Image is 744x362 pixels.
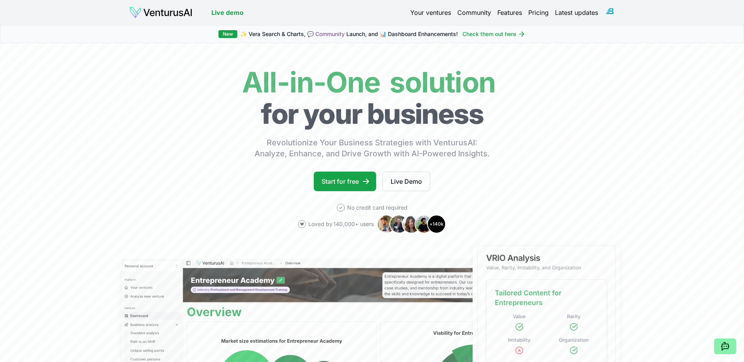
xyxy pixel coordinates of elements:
[218,30,237,38] div: New
[497,8,522,17] a: Features
[402,215,421,233] img: Avatar 3
[315,31,345,37] a: Community
[457,8,491,17] a: Community
[389,215,408,233] img: Avatar 2
[240,30,458,38] span: ✨ Vera Search & Charts, 💬 Launch, and 📊 Dashboard Enhancements!
[604,6,616,19] img: ACg8ocIMBmXVzd-K-tLaDh5q8NfzRXIvzpdDYZ3i8_Y_pYDqqxfKakA=s96-c
[314,172,376,191] a: Start for free
[528,8,549,17] a: Pricing
[211,8,244,17] a: Live demo
[415,215,433,233] img: Avatar 4
[555,8,598,17] a: Latest updates
[377,215,396,233] img: Avatar 1
[410,8,451,17] a: Your ventures
[129,6,193,19] img: logo
[382,172,430,191] a: Live Demo
[462,30,526,38] a: Check them out here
